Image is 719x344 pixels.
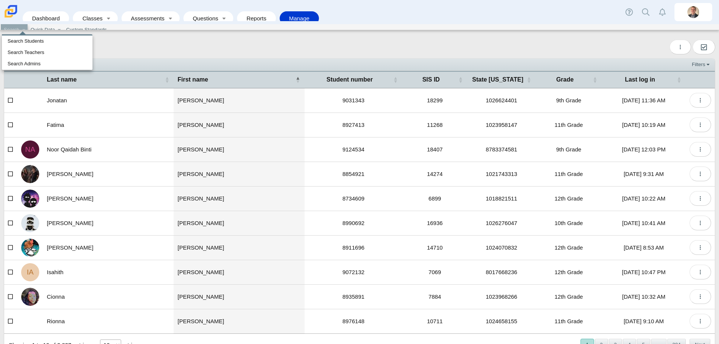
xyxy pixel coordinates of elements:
td: [PERSON_NAME] [43,162,174,187]
td: 11th Grade [536,309,602,334]
td: [PERSON_NAME] [43,236,174,260]
td: 11th Grade [536,162,602,187]
span: State ID : Activate to sort [527,72,531,88]
td: [PERSON_NAME] [174,285,304,309]
td: 9th Grade [536,88,602,113]
td: 9072132 [305,260,402,285]
button: More options [690,167,711,181]
img: belinda.abrego.qAm8bT [21,165,39,183]
td: 9031343 [305,88,402,113]
a: Toggle expanded [219,11,229,25]
td: 9124534 [305,137,402,162]
td: [DATE] 10:19 AM [602,113,686,137]
button: More options [690,117,711,132]
td: 11268 [402,113,467,137]
button: More options [690,289,711,304]
td: 10711 [402,309,467,334]
a: Toggle expanded [165,11,176,25]
a: Toggle expanded [55,24,63,35]
img: jonatan.abarcagarc.8YrqGG [21,91,39,110]
a: Questions [187,11,219,25]
td: 12th Grade [536,285,602,309]
td: [DATE] 10:22 AM [602,187,686,211]
button: More options [690,93,711,108]
td: 14710 [402,236,467,260]
td: [PERSON_NAME] [174,236,304,260]
td: 9th Grade [536,137,602,162]
a: Assessments [125,11,165,25]
a: Alerts [654,4,671,20]
td: [PERSON_NAME] [43,211,174,236]
td: Cionna [43,285,174,309]
td: 8911696 [305,236,402,260]
td: Isahith [43,260,174,285]
td: 8854921 [305,162,402,187]
span: Student number [326,76,373,83]
td: 1021743313 [467,162,536,187]
td: [DATE] 9:10 AM [602,309,686,334]
td: 1024070832 [467,236,536,260]
a: matt.snyder.lDbRVQ [674,3,712,21]
span: SIS ID : Activate to sort [458,72,463,88]
td: 8990692 [305,211,402,236]
button: More options [670,40,691,54]
img: Carmen School of Science & Technology [3,3,19,19]
td: 8017668236 [467,260,536,285]
span: SIS ID [422,76,440,83]
span: Last name [47,76,77,83]
td: 7069 [402,260,467,285]
button: More options [690,216,711,230]
td: 1018821511 [467,187,536,211]
a: Carmen School of Science & Technology [3,14,19,20]
td: 8935891 [305,285,402,309]
span: Last log in [625,76,655,83]
td: Fatima [43,113,174,137]
button: More options [690,265,711,279]
td: [PERSON_NAME] [174,211,304,236]
td: [PERSON_NAME] [174,187,304,211]
td: [PERSON_NAME] [43,187,174,211]
td: 1026276047 [467,211,536,236]
td: 12th Grade [536,187,602,211]
button: More options [690,314,711,329]
button: More options [690,142,711,157]
td: [PERSON_NAME] [174,309,304,334]
img: fatima.abdallah.lWM94j [21,116,39,134]
td: Jonatan [43,88,174,113]
a: Filters [690,61,713,68]
td: 14274 [402,162,467,187]
span: First name [177,76,208,83]
a: Toggle expanded [20,24,28,35]
a: Classes [77,11,103,25]
td: 12th Grade [536,236,602,260]
a: Search Admins [2,58,92,69]
td: 8783374581 [467,137,536,162]
td: [PERSON_NAME] [174,162,304,187]
span: IA [27,268,34,276]
img: matt.snyder.lDbRVQ [687,6,699,18]
a: Custom Standards [63,24,110,35]
span: Student number : Activate to sort [393,72,398,88]
img: agustin.acostaherr.RuWxgp [21,214,39,232]
span: Grade [556,76,574,83]
a: Search Teachers [2,47,92,58]
td: 7884 [402,285,467,309]
a: Search Students [2,35,92,47]
td: Noor Qaidah Binti [43,137,174,162]
td: 1026624401 [467,88,536,113]
td: [DATE] 11:36 AM [602,88,686,113]
td: 10th Grade [536,211,602,236]
td: [DATE] 9:31 AM [602,162,686,187]
td: 1024658155 [467,309,536,334]
td: [PERSON_NAME] [174,260,304,285]
td: [DATE] 10:47 PM [602,260,686,285]
td: 8927413 [305,113,402,137]
td: 16936 [402,211,467,236]
img: enrique.acevedo.gh68hS [21,190,39,208]
td: 1023958147 [467,113,536,137]
img: cionna.adams.iDjoNf [21,288,39,306]
td: [DATE] 10:41 AM [602,211,686,236]
img: jose.acostapedroza.XHyPjJ [21,239,39,257]
td: 12th Grade [536,260,602,285]
button: More options [690,240,711,255]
